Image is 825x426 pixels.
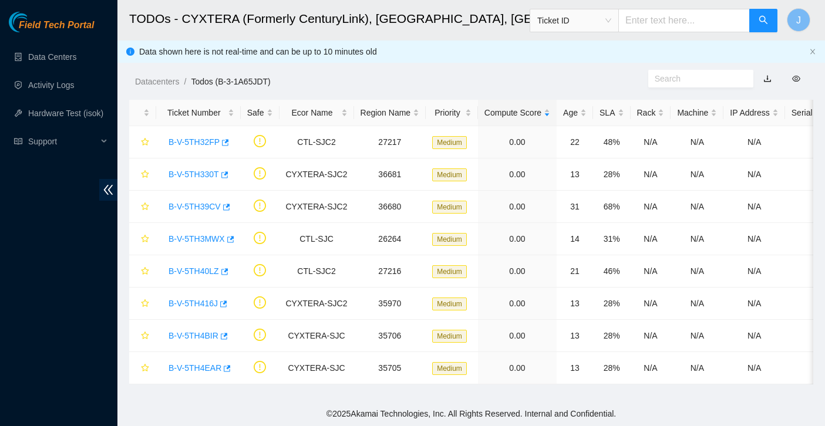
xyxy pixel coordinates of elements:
a: Akamai TechnologiesField Tech Portal [9,21,94,36]
a: Todos (B-3-1A65JDT) [191,77,270,86]
button: J [787,8,810,32]
span: star [141,138,149,147]
span: star [141,267,149,276]
span: Medium [432,233,467,246]
td: 28% [593,158,630,191]
td: 0.00 [478,191,557,223]
td: N/A [631,255,671,288]
td: CYXTERA-SJC [280,352,354,384]
span: close [809,48,816,55]
img: Akamai Technologies [9,12,59,32]
td: N/A [631,191,671,223]
td: N/A [631,223,671,255]
td: 26264 [354,223,426,255]
span: J [796,13,801,28]
span: Medium [432,297,467,310]
td: 0.00 [478,255,557,288]
span: Medium [432,136,467,149]
a: B-V-5TH416J [169,299,218,308]
span: exclamation-circle [254,232,266,244]
td: N/A [671,158,723,191]
td: CTL-SJC2 [280,255,354,288]
td: N/A [723,223,784,255]
td: CYXTERA-SJC2 [280,191,354,223]
td: CTL-SJC2 [280,126,354,158]
td: N/A [723,352,784,384]
span: star [141,170,149,180]
td: CYXTERA-SJC2 [280,288,354,320]
td: 46% [593,255,630,288]
td: 35705 [354,352,426,384]
button: download [755,69,780,88]
a: Activity Logs [28,80,75,90]
span: Medium [432,330,467,343]
td: N/A [671,288,723,320]
td: 31% [593,223,630,255]
a: B-V-5TH4EAR [169,363,221,373]
td: 0.00 [478,352,557,384]
button: star [136,133,150,151]
td: N/A [631,320,671,352]
td: N/A [631,288,671,320]
td: 13 [557,320,593,352]
a: B-V-5TH3MWX [169,234,225,244]
td: N/A [723,255,784,288]
button: star [136,359,150,377]
span: star [141,364,149,373]
td: 21 [557,255,593,288]
td: N/A [631,126,671,158]
td: CYXTERA-SJC2 [280,158,354,191]
td: 28% [593,352,630,384]
span: search [759,15,768,26]
td: 13 [557,288,593,320]
span: star [141,235,149,244]
span: Medium [432,265,467,278]
td: 22 [557,126,593,158]
td: 48% [593,126,630,158]
span: star [141,299,149,309]
span: Medium [432,201,467,214]
td: 28% [593,288,630,320]
a: B-V-5TH39CV [169,202,221,211]
td: 13 [557,158,593,191]
span: Medium [432,168,467,181]
td: N/A [631,352,671,384]
span: star [141,332,149,341]
span: Ticket ID [537,12,611,29]
span: eye [792,75,800,83]
span: exclamation-circle [254,296,266,309]
td: N/A [723,191,784,223]
button: star [136,262,150,280]
span: exclamation-circle [254,329,266,341]
td: 35970 [354,288,426,320]
td: 0.00 [478,158,557,191]
span: Field Tech Portal [19,20,94,31]
td: N/A [671,320,723,352]
a: Datacenters [135,77,179,86]
td: 35706 [354,320,426,352]
span: Medium [432,362,467,375]
td: 27217 [354,126,426,158]
a: Data Centers [28,52,76,62]
td: N/A [671,352,723,384]
td: N/A [631,158,671,191]
a: B-V-5TH4BIR [169,331,218,340]
a: download [763,74,772,83]
td: N/A [723,158,784,191]
td: 0.00 [478,223,557,255]
td: 31 [557,191,593,223]
a: B-V-5TH330T [169,170,219,179]
span: exclamation-circle [254,361,266,373]
td: N/A [723,126,784,158]
td: CTL-SJC [280,223,354,255]
td: N/A [671,191,723,223]
td: 28% [593,320,630,352]
button: star [136,326,150,345]
button: close [809,48,816,56]
a: B-V-5TH32FP [169,137,220,147]
span: Support [28,130,97,153]
a: B-V-5TH40LZ [169,266,219,276]
button: star [136,294,150,313]
span: exclamation-circle [254,200,266,212]
span: exclamation-circle [254,167,266,180]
